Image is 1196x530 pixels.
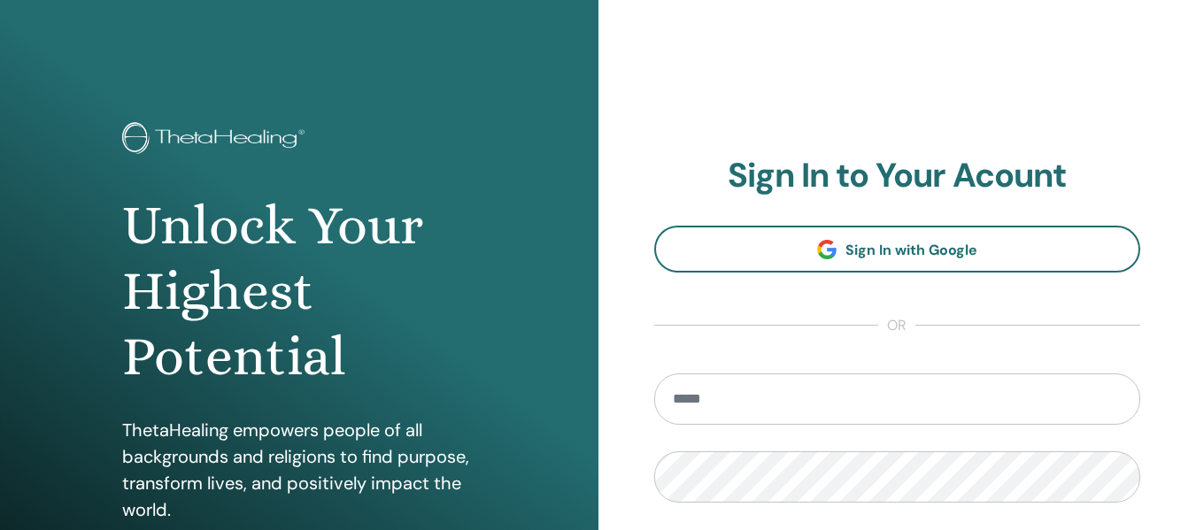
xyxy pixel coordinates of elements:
h1: Unlock Your Highest Potential [122,193,476,390]
a: Sign In with Google [654,226,1141,273]
span: Sign In with Google [845,241,977,259]
p: ThetaHealing empowers people of all backgrounds and religions to find purpose, transform lives, a... [122,417,476,523]
span: or [878,315,915,336]
h2: Sign In to Your Acount [654,156,1141,196]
